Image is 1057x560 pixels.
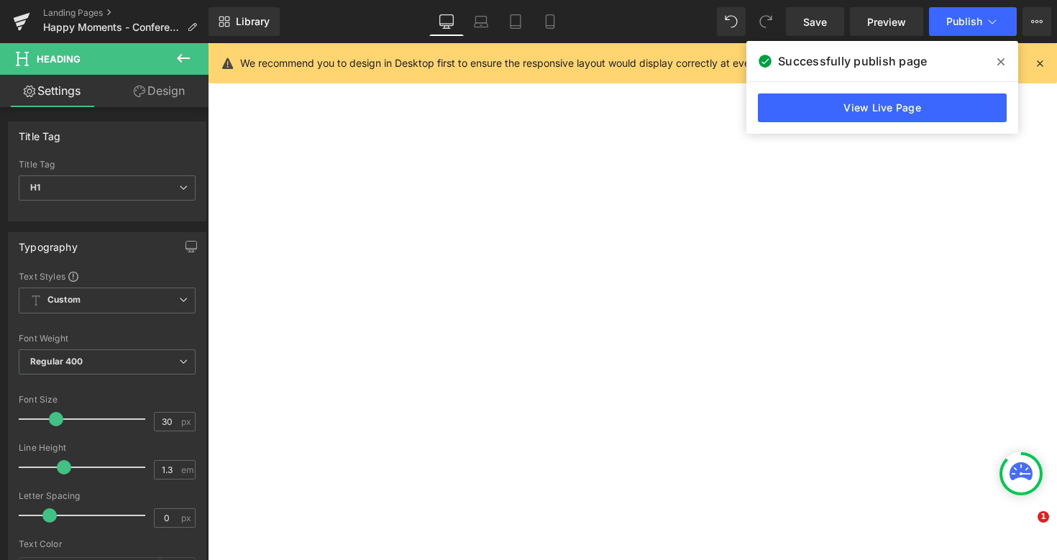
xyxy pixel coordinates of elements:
[464,7,498,36] a: Laptop
[1022,7,1051,36] button: More
[19,334,196,344] div: Font Weight
[107,75,211,107] a: Design
[758,93,1007,122] a: View Live Page
[19,443,196,453] div: Line Height
[429,7,464,36] a: Desktop
[47,294,81,306] b: Custom
[533,7,567,36] a: Mobile
[717,7,746,36] button: Undo
[1008,511,1043,546] iframe: Intercom live chat
[30,356,83,367] b: Regular 400
[19,122,61,142] div: Title Tag
[850,7,923,36] a: Preview
[498,7,533,36] a: Tablet
[751,7,780,36] button: Redo
[181,465,193,474] span: em
[240,55,898,71] p: We recommend you to design in Desktop first to ensure the responsive layout would display correct...
[19,395,196,405] div: Font Size
[209,7,280,36] a: New Library
[946,16,982,27] span: Publish
[803,14,827,29] span: Save
[1038,511,1049,523] span: 1
[43,7,209,19] a: Landing Pages
[181,417,193,426] span: px
[19,233,78,253] div: Typography
[19,270,196,282] div: Text Styles
[19,539,196,549] div: Text Color
[236,15,270,28] span: Library
[37,53,81,65] span: Heading
[929,7,1017,36] button: Publish
[19,491,196,501] div: Letter Spacing
[43,22,181,33] span: Happy Moments - Conferences
[19,160,196,170] div: Title Tag
[30,182,40,193] b: H1
[181,513,193,523] span: px
[867,14,906,29] span: Preview
[778,52,927,70] span: Successfully publish page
